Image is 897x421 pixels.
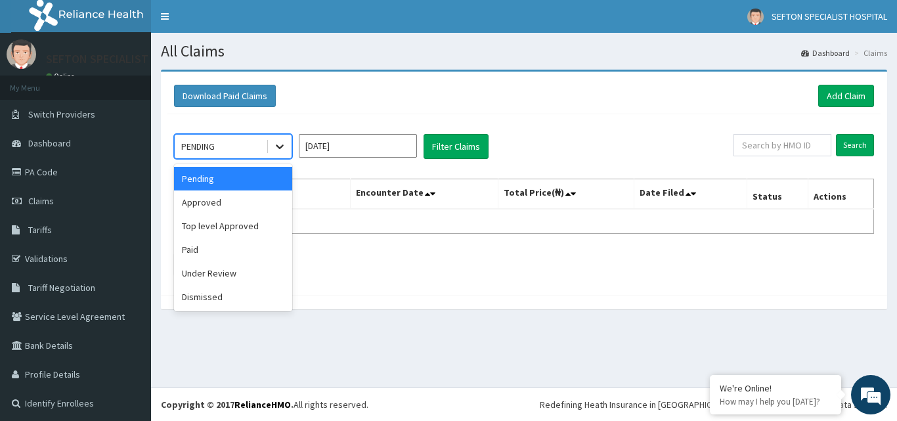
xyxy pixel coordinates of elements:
[28,195,54,207] span: Claims
[46,72,77,81] a: Online
[174,190,292,214] div: Approved
[351,179,498,210] th: Encounter Date
[161,399,294,410] strong: Copyright © 2017 .
[151,388,897,421] footer: All rights reserved.
[772,11,887,22] span: SEFTON SPECIALIST HOSPITAL
[234,399,291,410] a: RelianceHMO
[733,134,831,156] input: Search by HMO ID
[174,85,276,107] button: Download Paid Claims
[498,179,634,210] th: Total Price(₦)
[174,261,292,285] div: Under Review
[851,47,887,58] li: Claims
[818,85,874,107] a: Add Claim
[181,140,215,153] div: PENDING
[836,134,874,156] input: Search
[720,382,831,394] div: We're Online!
[747,9,764,25] img: User Image
[7,39,36,69] img: User Image
[174,167,292,190] div: Pending
[28,137,71,149] span: Dashboard
[424,134,489,159] button: Filter Claims
[174,238,292,261] div: Paid
[634,179,747,210] th: Date Filed
[808,179,873,210] th: Actions
[28,108,95,120] span: Switch Providers
[720,396,831,407] p: How may I help you today?
[801,47,850,58] a: Dashboard
[28,224,52,236] span: Tariffs
[299,134,417,158] input: Select Month and Year
[161,43,887,60] h1: All Claims
[540,398,887,411] div: Redefining Heath Insurance in [GEOGRAPHIC_DATA] using Telemedicine and Data Science!
[28,282,95,294] span: Tariff Negotiation
[174,285,292,309] div: Dismissed
[46,53,202,65] p: SEFTON SPECIALIST HOSPITAL
[747,179,808,210] th: Status
[174,214,292,238] div: Top level Approved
